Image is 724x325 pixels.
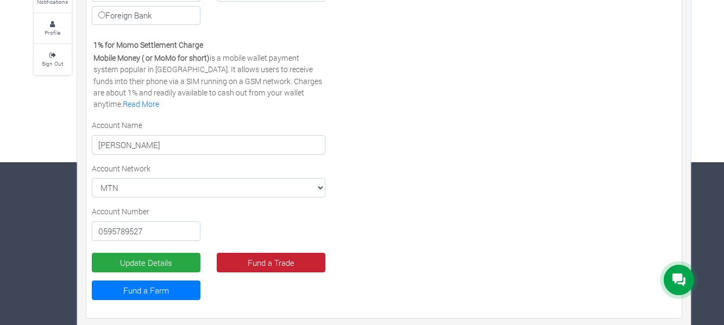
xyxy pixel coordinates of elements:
b: 1% for Momo Settlement Charge [93,40,203,50]
small: Sign Out [42,60,63,67]
p: is a mobile wallet payment system popular in [GEOGRAPHIC_DATA]. It allows users to receive funds ... [93,52,324,110]
b: Mobile Money ( or MoMo for short) [93,53,210,63]
label: Foreign Bank [92,6,200,26]
a: Sign Out [34,44,72,74]
input: Foreign Bank [98,11,105,18]
a: Fund a Trade [217,253,325,272]
a: Read More [123,99,159,109]
button: Update Details [92,253,200,272]
small: Profile [45,29,60,36]
a: Fund a Farm [92,281,200,300]
label: Account Number [92,206,149,217]
a: Profile [34,14,72,43]
label: Account Name [92,119,142,131]
label: Account Network [92,163,150,174]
